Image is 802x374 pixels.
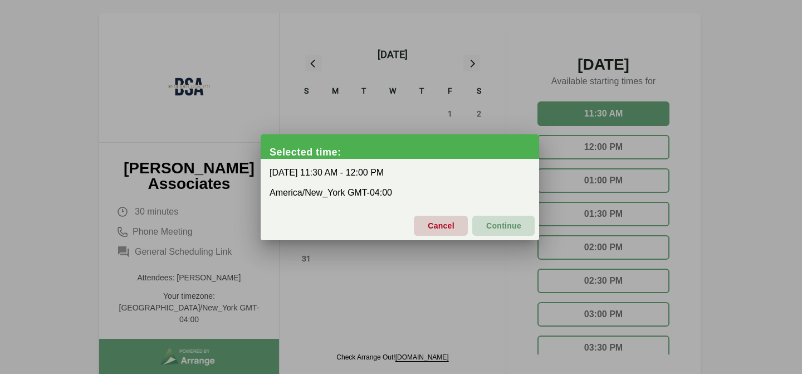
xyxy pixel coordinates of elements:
[270,147,539,158] div: Selected time:
[486,214,521,237] span: Continue
[472,216,535,236] button: Continue
[414,216,468,236] button: Cancel
[427,214,454,237] span: Cancel
[261,159,539,207] div: [DATE] 11:30 AM - 12:00 PM America/New_York GMT-04:00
